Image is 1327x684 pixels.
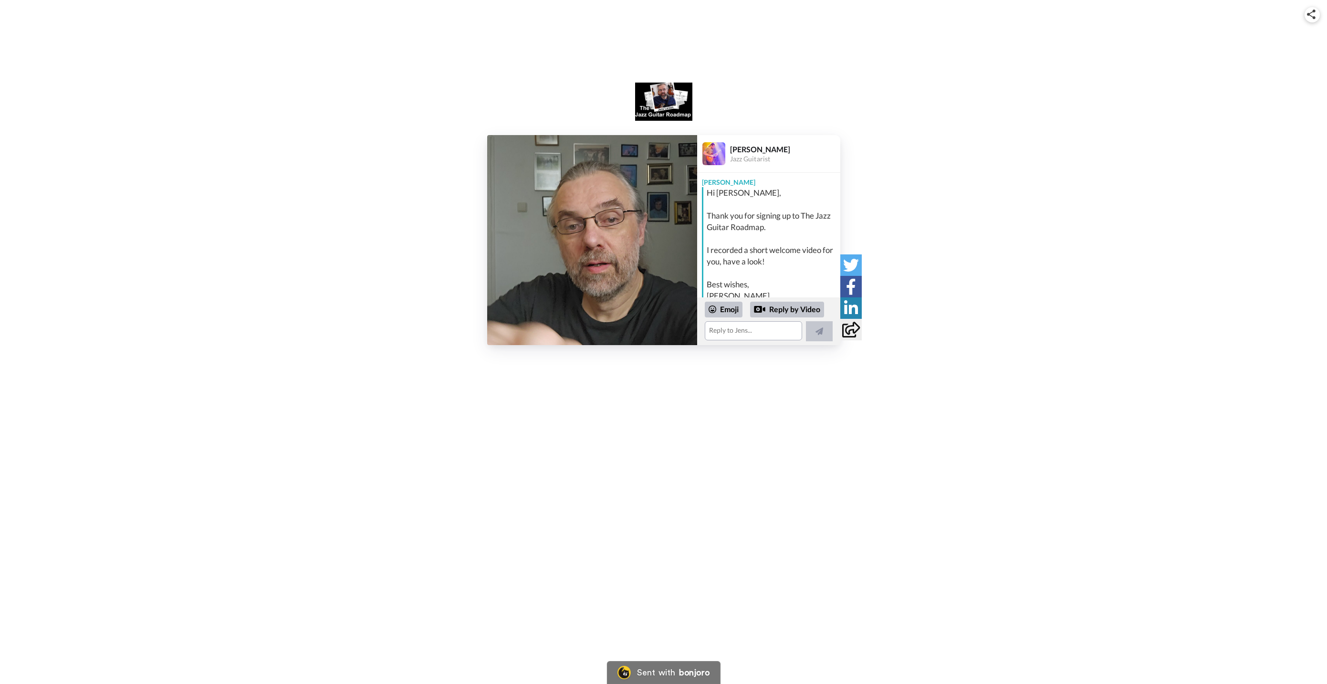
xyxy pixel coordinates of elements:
div: Hi [PERSON_NAME], Thank you for signing up to The Jazz Guitar Roadmap. I recorded a short welcome... [707,187,838,302]
div: [PERSON_NAME] [730,145,840,154]
img: ic_share.svg [1307,10,1316,19]
img: logo [635,83,692,121]
div: Reply by Video [754,304,765,315]
img: Profile Image [702,142,725,165]
div: [PERSON_NAME] [697,173,840,187]
img: fd03449a-9bdf-4810-898b-e1d42d50d9b6-thumb.jpg [487,135,697,345]
div: Reply by Video [750,302,824,318]
div: Emoji [705,302,742,317]
div: Jazz Guitarist [730,155,840,163]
